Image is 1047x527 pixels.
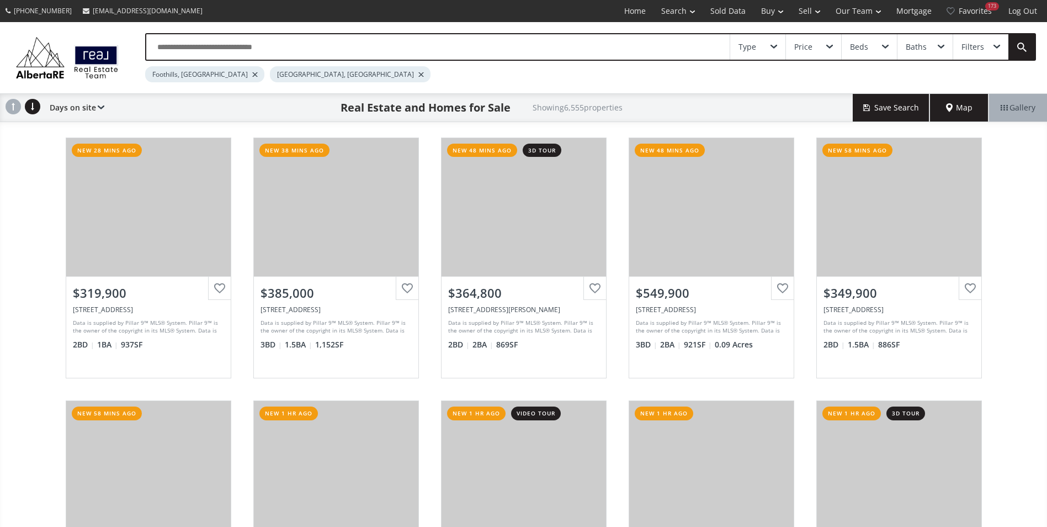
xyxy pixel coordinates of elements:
span: 2 BD [448,339,470,350]
a: new 48 mins ago3d tour$364,800[STREET_ADDRESS][PERSON_NAME]Data is supplied by Pillar 9™ MLS® Sys... [430,127,618,389]
span: Map [946,102,972,113]
div: Data is supplied by Pillar 9™ MLS® System. Pillar 9™ is the owner of the copyright in its MLS® Sy... [73,319,221,335]
div: [GEOGRAPHIC_DATA], [GEOGRAPHIC_DATA] [270,66,431,82]
span: [EMAIL_ADDRESS][DOMAIN_NAME] [93,6,203,15]
div: $319,900 [73,284,224,302]
span: 2 BA [660,339,681,350]
div: Gallery [988,94,1047,122]
span: 869 SF [496,339,518,350]
span: 1.5 BA [285,339,312,350]
div: Baths [906,43,927,51]
div: Beds [850,43,868,51]
span: 2 BD [73,339,94,350]
span: 1 BA [97,339,118,350]
span: [PHONE_NUMBER] [14,6,72,15]
div: Price [794,43,812,51]
div: $364,800 [448,284,599,302]
div: 79 Templegreen Drive NE, Calgary, AB T1Y 4Z1 [636,305,787,314]
a: new 28 mins ago$319,900[STREET_ADDRESS]Data is supplied by Pillar 9™ MLS® System. Pillar 9™ is th... [55,127,242,389]
h1: Real Estate and Homes for Sale [341,100,511,115]
a: new 38 mins ago$385,000[STREET_ADDRESS]Data is supplied by Pillar 9™ MLS® System. Pillar 9™ is th... [242,127,430,389]
span: Gallery [1001,102,1035,113]
img: Logo [11,34,123,81]
span: 0.09 Acres [715,339,753,350]
div: 3500 Varsity Drive NW #2417, Calgary, AB T2L 1Y3 [73,305,224,314]
span: 886 SF [878,339,900,350]
div: 235 15 Avenue SW #301, Calgary, AB T2R 0P6 [823,305,975,314]
div: 173 [985,2,999,10]
span: 937 SF [121,339,142,350]
span: 3 BD [636,339,657,350]
div: Foothills, [GEOGRAPHIC_DATA] [145,66,264,82]
div: $349,900 [823,284,975,302]
h2: Showing 6,555 properties [533,103,623,112]
div: $549,900 [636,284,787,302]
div: Filters [961,43,984,51]
span: 2 BA [472,339,493,350]
span: 1,152 SF [315,339,343,350]
a: [EMAIL_ADDRESS][DOMAIN_NAME] [77,1,208,21]
div: 549 Queenston Gardens SE, Calgary, AB T2J6N7 [261,305,412,314]
span: 3 BD [261,339,282,350]
div: Data is supplied by Pillar 9™ MLS® System. Pillar 9™ is the owner of the copyright in its MLS® Sy... [636,319,784,335]
div: Type [738,43,756,51]
span: 921 SF [684,339,712,350]
a: new 58 mins ago$349,900[STREET_ADDRESS]Data is supplied by Pillar 9™ MLS® System. Pillar 9™ is th... [805,127,993,389]
div: Data is supplied by Pillar 9™ MLS® System. Pillar 9™ is the owner of the copyright in its MLS® Sy... [823,319,972,335]
a: new 48 mins ago$549,900[STREET_ADDRESS]Data is supplied by Pillar 9™ MLS® System. Pillar 9™ is th... [618,127,805,389]
div: Data is supplied by Pillar 9™ MLS® System. Pillar 9™ is the owner of the copyright in its MLS® Sy... [448,319,597,335]
div: 88 Arbour Lake Road NW #419, Calgary, AB T3G 0C2 [448,305,599,314]
div: Days on site [44,94,104,122]
span: 1.5 BA [848,339,875,350]
button: Save Search [853,94,930,122]
div: Map [930,94,988,122]
span: 2 BD [823,339,845,350]
div: Data is supplied by Pillar 9™ MLS® System. Pillar 9™ is the owner of the copyright in its MLS® Sy... [261,319,409,335]
div: $385,000 [261,284,412,302]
